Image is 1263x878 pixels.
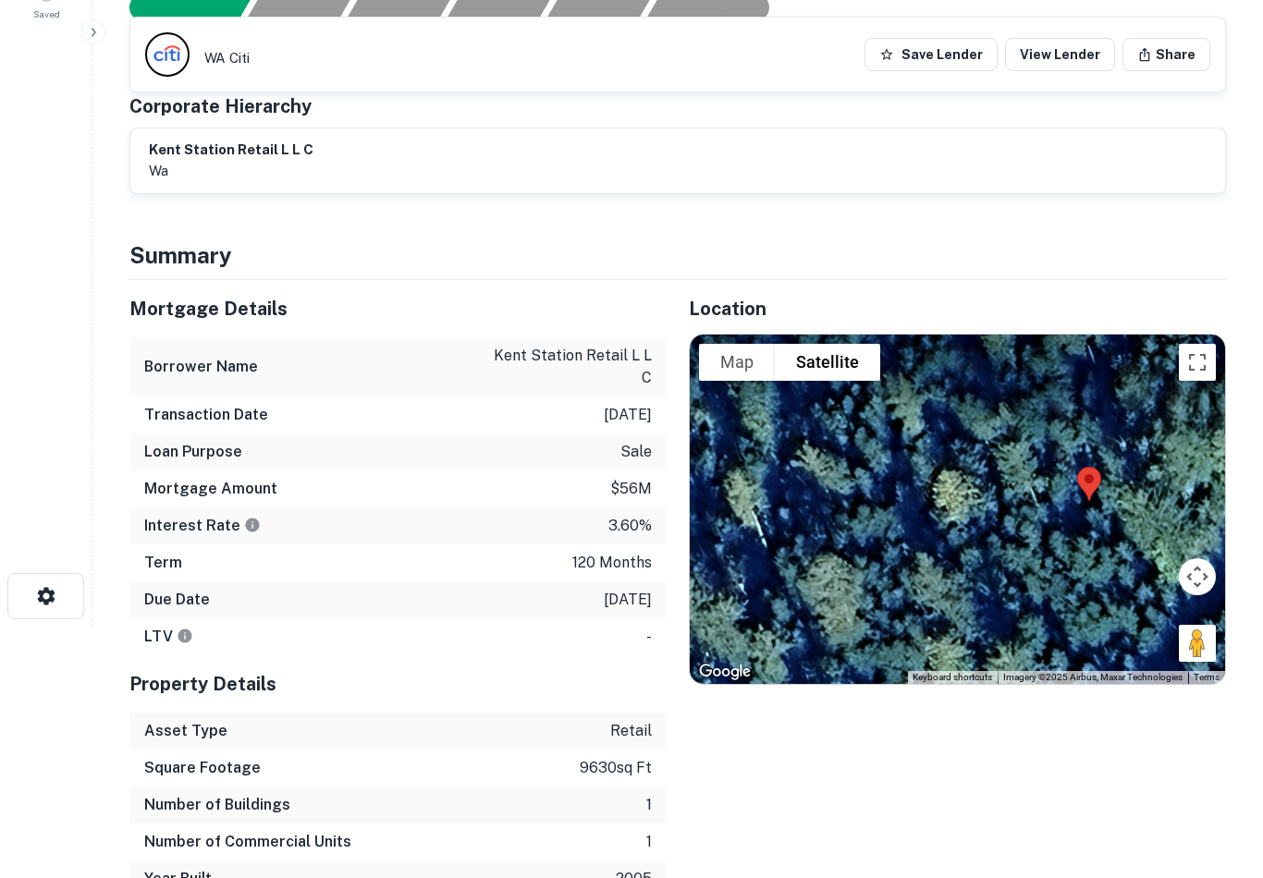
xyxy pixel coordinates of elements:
[646,831,652,853] p: 1
[699,344,775,381] button: Show street map
[1171,730,1263,819] iframe: Chat Widget
[144,404,268,426] h6: Transaction Date
[129,238,1226,272] h4: Summary
[1179,625,1216,662] button: Drag Pegman onto the map to open Street View
[608,515,652,537] p: 3.60%
[604,404,652,426] p: [DATE]
[1003,672,1183,682] span: Imagery ©2025 Airbus, Maxar Technologies
[144,589,210,611] h6: Due Date
[144,794,290,816] h6: Number of Buildings
[1194,672,1220,682] a: Terms (opens in new tab)
[864,38,998,71] button: Save Lender
[149,140,313,161] h6: kent station retail l l c
[204,50,250,67] p: WA
[1179,344,1216,381] button: Toggle fullscreen view
[129,670,667,698] h5: Property Details
[144,552,182,574] h6: Term
[610,720,652,742] p: retail
[604,589,652,611] p: [DATE]
[694,660,755,684] a: Open this area in Google Maps (opens a new window)
[144,356,258,378] h6: Borrower Name
[144,515,261,537] h6: Interest Rate
[610,478,652,500] p: $56m
[646,794,652,816] p: 1
[129,92,312,120] h5: Corporate Hierarchy
[144,441,242,463] h6: Loan Purpose
[913,671,992,684] button: Keyboard shortcuts
[177,628,193,644] svg: LTVs displayed on the website are for informational purposes only and may be reported incorrectly...
[144,757,261,779] h6: Square Footage
[144,831,351,853] h6: Number of Commercial Units
[33,6,60,21] span: Saved
[129,295,667,323] h5: Mortgage Details
[149,160,313,182] p: wa
[144,478,277,500] h6: Mortgage Amount
[1122,38,1210,71] button: Share
[646,626,652,648] p: -
[580,757,652,779] p: 9630 sq ft
[144,626,193,648] h6: LTV
[144,720,227,742] h6: Asset Type
[1005,38,1115,71] a: View Lender
[694,660,755,684] img: Google
[689,295,1226,323] h5: Location
[620,441,652,463] p: sale
[244,517,261,533] svg: The interest rates displayed on the website are for informational purposes only and may be report...
[775,344,880,381] button: Show satellite imagery
[229,50,250,66] a: Citi
[572,552,652,574] p: 120 months
[1179,558,1216,595] button: Map camera controls
[485,345,652,389] p: kent station retail l l c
